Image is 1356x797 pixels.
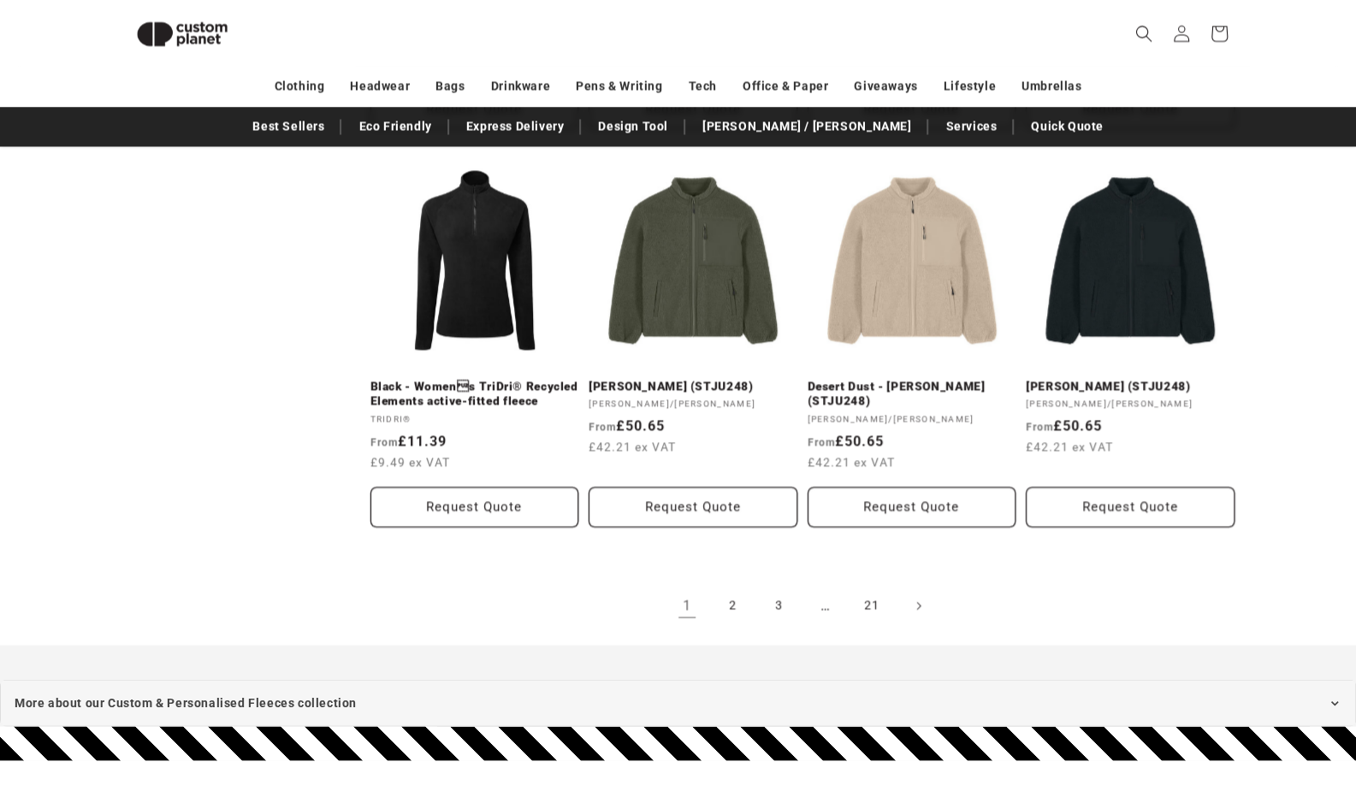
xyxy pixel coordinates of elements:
a: [PERSON_NAME] (STJU248) [589,379,797,394]
a: Headwear [350,71,410,101]
a: Services [937,111,1005,141]
a: Page 2 [714,587,752,624]
a: Next page [899,587,937,624]
span: … [807,587,844,624]
a: Desert Dust - [PERSON_NAME] (STJU248) [808,379,1016,409]
a: Eco Friendly [350,111,440,141]
a: Drinkware [491,71,550,101]
a: Clothing [275,71,325,101]
a: Black - Womens TriDri® Recycled Elements active-fitted fleece [370,379,579,409]
a: Tech [688,71,716,101]
button: Request Quote [808,487,1016,527]
a: Best Sellers [244,111,333,141]
a: Lifestyle [944,71,996,101]
nav: Pagination [370,587,1235,624]
a: Quick Quote [1022,111,1112,141]
a: Office & Paper [743,71,828,101]
a: Page 1 [668,587,706,624]
a: Giveaways [854,71,917,101]
a: Umbrellas [1021,71,1081,101]
span: More about our Custom & Personalised Fleeces collection [15,692,357,713]
button: Request Quote [370,487,579,527]
img: Custom Planet [122,7,242,61]
a: [PERSON_NAME] / [PERSON_NAME] [694,111,920,141]
button: Request Quote [589,487,797,527]
a: Pens & Writing [576,71,662,101]
summary: Search [1125,15,1163,52]
a: Express Delivery [458,111,573,141]
a: Bags [435,71,465,101]
iframe: Chat Widget [1070,612,1356,797]
a: Design Tool [589,111,677,141]
a: Page 3 [761,587,798,624]
a: [PERSON_NAME] (STJU248) [1026,379,1235,394]
a: Page 21 [853,587,891,624]
button: Request Quote [1026,487,1235,527]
